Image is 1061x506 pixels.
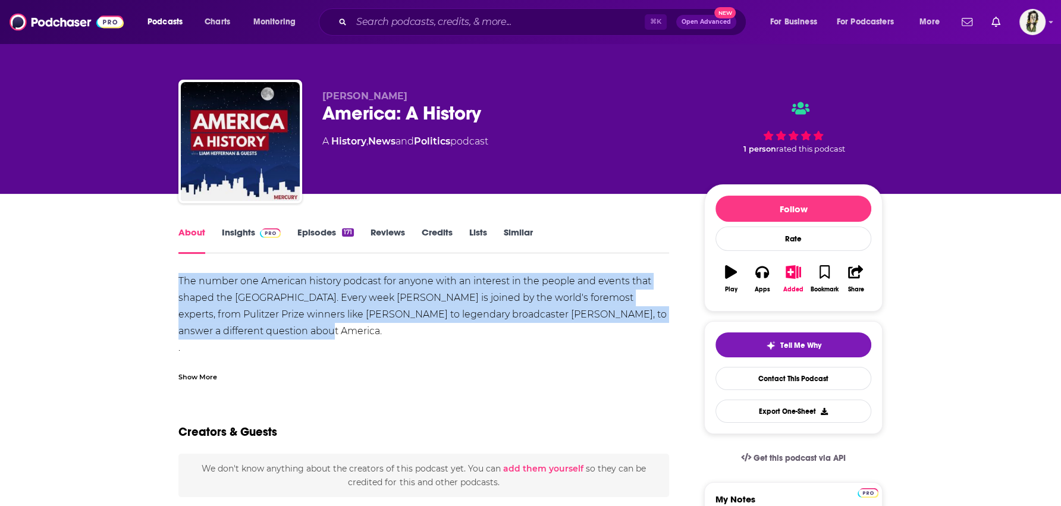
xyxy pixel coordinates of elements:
[202,463,645,487] span: We don't know anything about the creators of this podcast yet . You can so they can be credited f...
[322,90,407,102] span: [PERSON_NAME]
[732,444,855,473] a: Get this podcast via API
[366,136,368,147] span: ,
[351,12,645,32] input: Search podcasts, credits, & more...
[987,12,1005,32] a: Show notifications dropdown
[776,144,845,153] span: rated this podcast
[205,14,230,30] span: Charts
[181,82,300,201] img: America: A History
[1019,9,1046,35] span: Logged in as poppyhat
[725,286,737,293] div: Play
[911,12,955,32] button: open menu
[714,7,736,18] span: New
[811,286,839,293] div: Bookmark
[715,367,871,390] a: Contact This Podcast
[837,14,894,30] span: For Podcasters
[1019,9,1046,35] button: Show profile menu
[840,257,871,300] button: Share
[957,12,977,32] a: Show notifications dropdown
[755,286,770,293] div: Apps
[1019,9,1046,35] img: User Profile
[919,14,940,30] span: More
[322,134,488,149] div: A podcast
[746,257,777,300] button: Apps
[770,14,817,30] span: For Business
[260,228,281,238] img: Podchaser Pro
[778,257,809,300] button: Added
[503,464,583,473] button: add them yourself
[330,8,758,36] div: Search podcasts, credits, & more...
[704,90,883,164] div: 1 personrated this podcast
[371,227,405,254] a: Reviews
[858,486,878,498] a: Pro website
[715,196,871,222] button: Follow
[676,15,736,29] button: Open AdvancedNew
[715,257,746,300] button: Play
[682,19,731,25] span: Open Advanced
[10,11,124,33] img: Podchaser - Follow, Share and Rate Podcasts
[645,14,667,30] span: ⌘ K
[197,12,237,32] a: Charts
[715,332,871,357] button: tell me why sparkleTell Me Why
[743,144,776,153] span: 1 person
[245,12,311,32] button: open menu
[766,341,776,350] img: tell me why sparkle
[178,425,277,439] h2: Creators & Guests
[414,136,450,147] a: Politics
[715,227,871,251] div: Rate
[504,227,533,254] a: Similar
[331,136,366,147] a: History
[809,257,840,300] button: Bookmark
[139,12,198,32] button: open menu
[395,136,414,147] span: and
[780,341,821,350] span: Tell Me Why
[253,14,296,30] span: Monitoring
[178,227,205,254] a: About
[762,12,832,32] button: open menu
[222,227,281,254] a: InsightsPodchaser Pro
[297,227,354,254] a: Episodes171
[422,227,453,254] a: Credits
[858,488,878,498] img: Podchaser Pro
[754,453,846,463] span: Get this podcast via API
[469,227,487,254] a: Lists
[829,12,911,32] button: open menu
[715,400,871,423] button: Export One-Sheet
[783,286,803,293] div: Added
[342,228,354,237] div: 171
[847,286,864,293] div: Share
[368,136,395,147] a: News
[147,14,183,30] span: Podcasts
